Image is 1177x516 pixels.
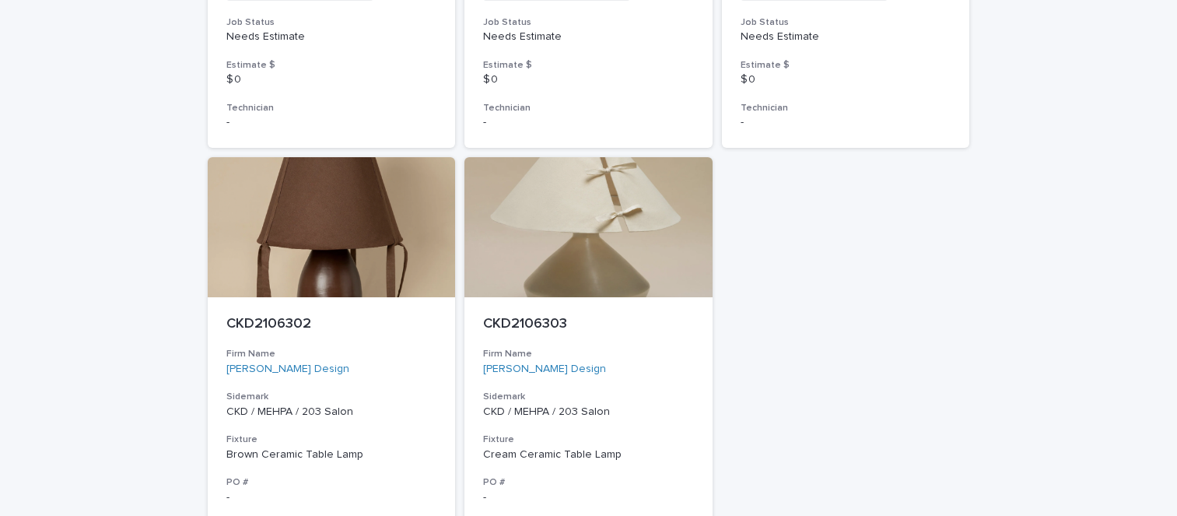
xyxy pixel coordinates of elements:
[226,316,437,333] p: CKD2106302
[741,30,951,44] p: Needs Estimate
[226,363,349,376] a: [PERSON_NAME] Design
[741,116,951,129] p: -
[226,116,437,129] p: -
[483,102,694,114] h3: Technician
[226,73,437,86] p: $ 0
[483,363,606,376] a: [PERSON_NAME] Design
[226,59,437,72] h3: Estimate $
[226,348,437,360] h3: Firm Name
[483,316,694,333] p: CKD2106303
[483,391,694,403] h3: Sidemark
[483,116,694,129] p: -
[226,448,437,462] div: Brown Ceramic Table Lamp
[483,59,694,72] h3: Estimate $
[483,405,694,419] p: CKD / MEHPA / 203 Salon
[226,405,437,419] p: CKD / MEHPA / 203 Salon
[741,73,951,86] p: $ 0
[483,73,694,86] p: $ 0
[226,30,437,44] p: Needs Estimate
[226,434,437,446] h3: Fixture
[741,59,951,72] h3: Estimate $
[483,16,694,29] h3: Job Status
[226,391,437,403] h3: Sidemark
[226,476,437,489] h3: PO #
[483,30,694,44] p: Needs Estimate
[483,491,694,504] p: -
[226,102,437,114] h3: Technician
[483,476,694,489] h3: PO #
[483,448,694,462] div: Cream Ceramic Table Lamp
[226,491,437,504] p: -
[226,16,437,29] h3: Job Status
[741,16,951,29] h3: Job Status
[483,348,694,360] h3: Firm Name
[741,102,951,114] h3: Technician
[483,434,694,446] h3: Fixture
